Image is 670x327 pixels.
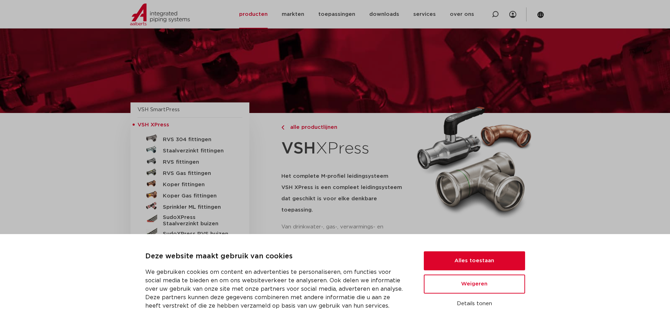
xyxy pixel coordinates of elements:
[163,231,232,237] h5: SudoXPress RVS buizen
[163,193,232,199] h5: Koper Gas fittingen
[281,221,409,255] p: Van drinkwater-, gas-, verwarmings- en solarinstallaties tot sprinklersystemen. Het assortiment b...
[281,140,316,157] strong: VSH
[163,137,232,143] h5: RVS 304 fittingen
[424,275,525,294] button: Weigeren
[281,135,409,162] h1: XPress
[163,204,232,210] h5: Sprinkler ML fittingen
[424,298,525,310] button: Details tonen
[138,227,242,238] a: SudoXPress RVS buizen
[163,170,232,177] h5: RVS Gas fittingen
[163,214,232,227] h5: SudoXPress Staalverzinkt buizen
[145,268,407,310] p: We gebruiken cookies om content en advertenties te personaliseren, om functies voor social media ...
[138,122,169,127] span: VSH XPress
[281,171,409,216] h5: Het complete M-profiel leidingsysteem VSH XPress is een compleet leidingsysteem dat geschikt is v...
[281,123,409,132] a: alle productlijnen
[281,125,284,130] img: chevron-right.svg
[286,125,337,130] span: alle productlijnen
[145,251,407,262] p: Deze website maakt gebruik van cookies
[138,166,242,178] a: RVS Gas fittingen
[138,107,180,112] a: VSH SmartPress
[138,155,242,166] a: RVS fittingen
[138,133,242,144] a: RVS 304 fittingen
[138,178,242,189] a: Koper fittingen
[163,148,232,154] h5: Staalverzinkt fittingen
[163,159,232,165] h5: RVS fittingen
[138,200,242,212] a: Sprinkler ML fittingen
[163,182,232,188] h5: Koper fittingen
[138,189,242,200] a: Koper Gas fittingen
[138,212,242,227] a: SudoXPress Staalverzinkt buizen
[138,144,242,155] a: Staalverzinkt fittingen
[424,251,525,270] button: Alles toestaan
